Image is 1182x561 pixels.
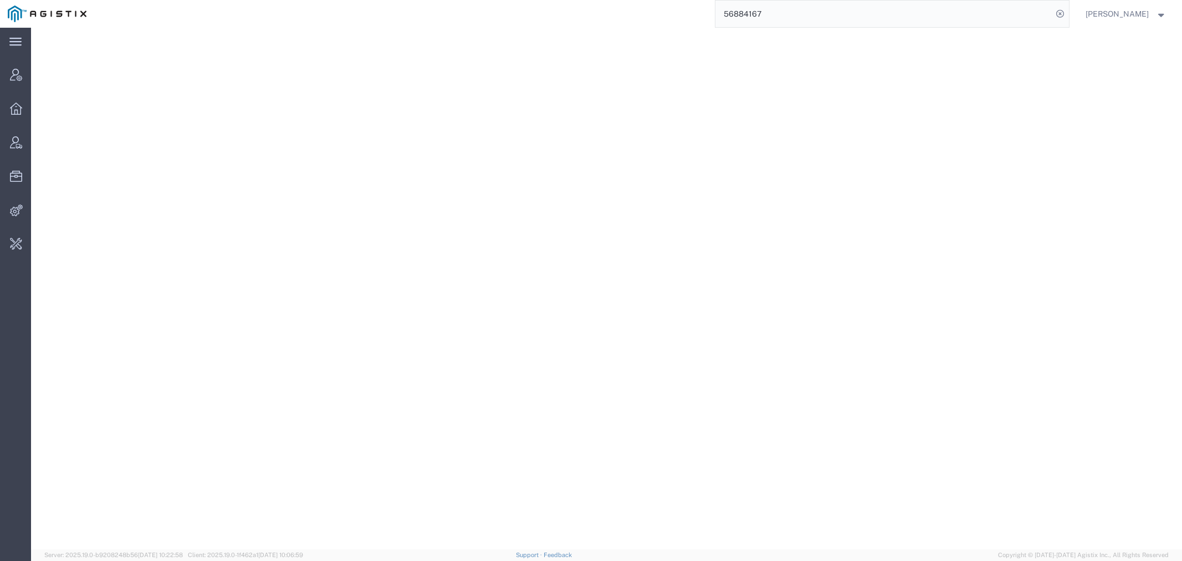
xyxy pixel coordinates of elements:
span: [DATE] 10:22:58 [138,552,183,558]
input: Search for shipment number, reference number [715,1,1052,27]
span: Client: 2025.19.0-1f462a1 [188,552,303,558]
span: Carrie Virgilio [1086,8,1149,20]
span: Copyright © [DATE]-[DATE] Agistix Inc., All Rights Reserved [998,550,1169,560]
button: [PERSON_NAME] [1085,7,1167,21]
span: Server: 2025.19.0-b9208248b56 [44,552,183,558]
a: Support [516,552,544,558]
span: [DATE] 10:06:59 [258,552,303,558]
iframe: FS Legacy Container [31,28,1182,549]
img: logo [8,6,86,22]
a: Feedback [544,552,572,558]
